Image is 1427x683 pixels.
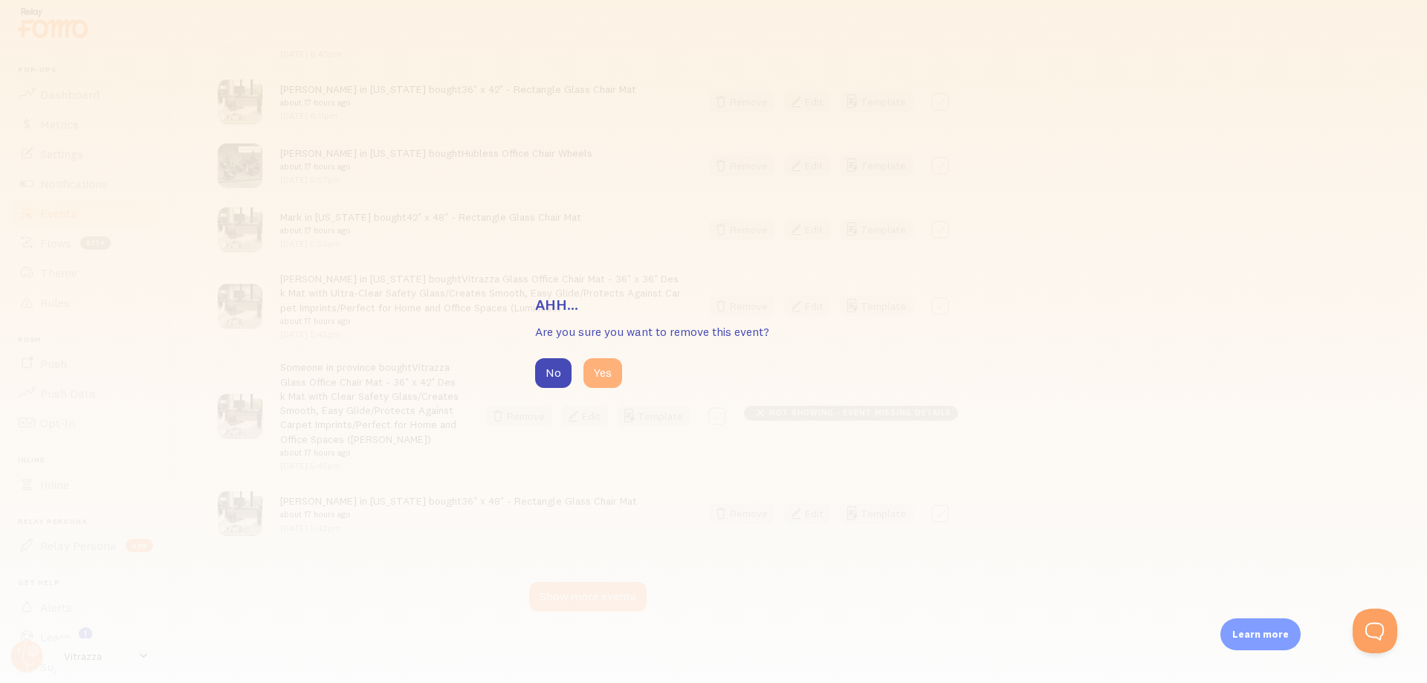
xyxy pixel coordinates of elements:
button: Yes [583,358,622,388]
div: Learn more [1220,618,1301,650]
h3: Ahh... [535,295,892,314]
button: No [535,358,572,388]
p: Are you sure you want to remove this event? [535,323,892,340]
iframe: Help Scout Beacon - Open [1353,609,1397,653]
p: Learn more [1232,627,1289,641]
